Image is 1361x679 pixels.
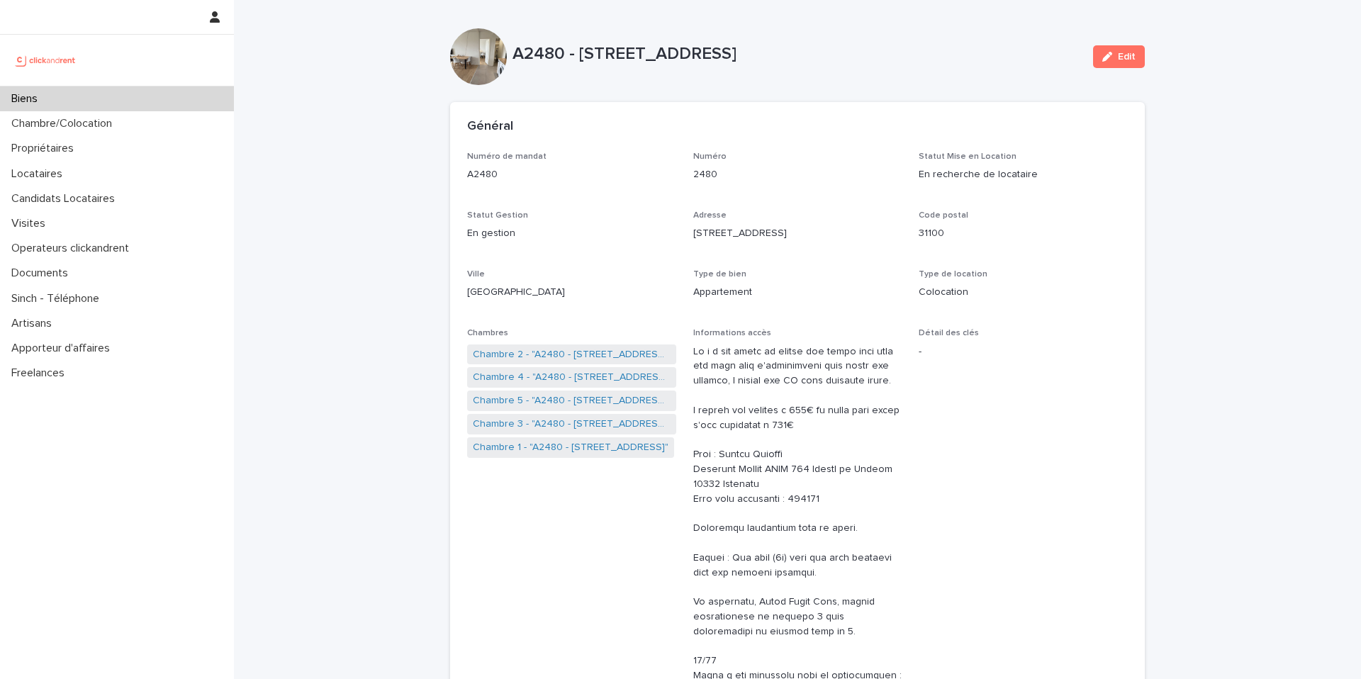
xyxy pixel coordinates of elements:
p: A2480 [467,167,676,182]
h2: Général [467,119,513,135]
p: En gestion [467,226,676,241]
img: UCB0brd3T0yccxBKYDjQ [11,46,80,74]
span: Code postal [919,211,968,220]
span: Informations accès [693,329,771,337]
p: En recherche de locataire [919,167,1128,182]
span: Statut Gestion [467,211,528,220]
span: Type de bien [693,270,746,279]
p: Biens [6,92,49,106]
p: Operateurs clickandrent [6,242,140,255]
p: Freelances [6,366,76,380]
span: Numéro [693,152,727,161]
a: Chambre 1 - "A2480 - [STREET_ADDRESS]" [473,440,668,455]
a: Chambre 2 - "A2480 - [STREET_ADDRESS]" [473,347,671,362]
a: Chambre 3 - "A2480 - [STREET_ADDRESS]" [473,417,671,432]
span: Type de location [919,270,987,279]
span: Statut Mise en Location [919,152,1016,161]
span: Chambres [467,329,508,337]
p: Artisans [6,317,63,330]
span: Détail des clés [919,329,979,337]
a: Chambre 5 - "A2480 - [STREET_ADDRESS]" [473,393,671,408]
p: Sinch - Téléphone [6,292,111,305]
p: Chambre/Colocation [6,117,123,130]
p: Propriétaires [6,142,85,155]
p: Appartement [693,285,902,300]
p: Apporteur d'affaires [6,342,121,355]
p: 2480 [693,167,902,182]
p: Documents [6,266,79,280]
p: Colocation [919,285,1128,300]
p: [STREET_ADDRESS] [693,226,902,241]
span: Numéro de mandat [467,152,547,161]
span: Edit [1118,52,1136,62]
button: Edit [1093,45,1145,68]
p: Visites [6,217,57,230]
span: Ville [467,270,485,279]
p: 31100 [919,226,1128,241]
span: Adresse [693,211,727,220]
p: Locataires [6,167,74,181]
p: Candidats Locataires [6,192,126,206]
p: A2480 - [STREET_ADDRESS] [513,44,1082,64]
p: [GEOGRAPHIC_DATA] [467,285,676,300]
p: - [919,344,1128,359]
a: Chambre 4 - "A2480 - [STREET_ADDRESS]" [473,370,671,385]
